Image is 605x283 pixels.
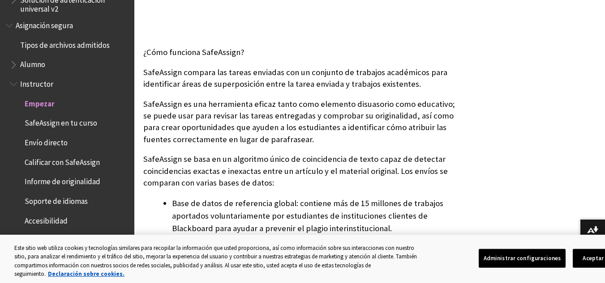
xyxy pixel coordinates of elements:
[48,270,124,278] font: Declaración sobre cookies.
[25,99,55,109] font: Empezar
[25,118,97,128] font: SafeAssign en tu curso
[25,157,100,167] font: Calificar con SafeAssign
[20,40,110,50] font: Tipos de archivos admitidos
[143,99,455,144] font: SafeAssign es una herramienta eficaz tanto como elemento disuasorio como educativo; se puede usar...
[14,244,417,278] font: Este sitio web utiliza cookies y tecnologías similares para recopilar la información que usted pr...
[5,18,129,273] nav: Esquema del libro para Blackboard SafeAssign
[16,21,73,30] font: Asignación segura
[20,79,53,89] font: Instructor
[143,154,448,187] font: SafeAssign se basa en un algoritmo único de coincidencia de texto capaz de detectar coincidencias...
[143,67,447,89] font: SafeAssign compara las tareas enviadas con un conjunto de trabajos académicos para identificar ár...
[172,198,443,233] font: Base de datos de referencia global: contiene más de 15 millones de trabajos aportados voluntariam...
[25,196,88,206] font: Soporte de idiomas
[143,47,244,57] font: ¿Cómo funciona SafeAssign?
[484,254,561,262] font: Administrar configuraciones
[25,216,68,226] font: Accesibilidad
[25,177,100,186] font: Informe de originalidad
[479,249,566,268] button: Administrar configuraciones
[20,59,45,69] font: Alumno
[25,138,68,148] font: Envío directo
[48,270,124,278] a: Más información sobre su privacidad, se abre en una nueva pestaña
